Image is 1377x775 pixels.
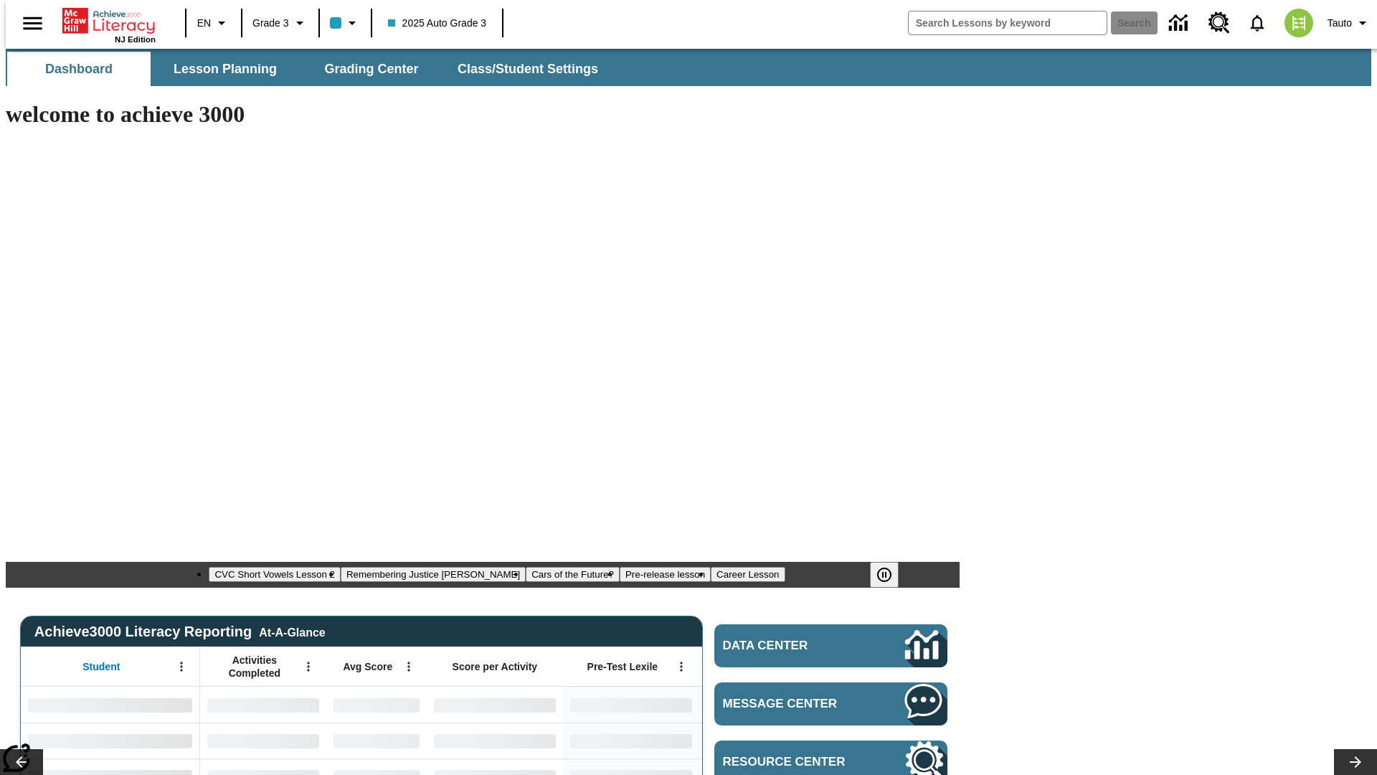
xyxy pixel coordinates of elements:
[326,723,427,758] div: No Data,
[1284,9,1313,37] img: avatar image
[6,101,960,128] h1: welcome to achieve 3000
[6,52,611,86] div: SubNavbar
[1328,16,1352,31] span: Tauto
[341,567,526,582] button: Slide 2 Remembering Justice O'Connor
[723,639,857,653] span: Data Center
[671,656,692,677] button: Open Menu
[197,16,211,31] span: EN
[909,11,1107,34] input: search field
[446,52,610,86] button: Class/Student Settings
[458,61,598,77] span: Class/Student Settings
[45,61,113,77] span: Dashboard
[1276,4,1322,42] button: Select a new avatar
[711,567,785,582] button: Slide 5 Career Lesson
[11,2,54,44] button: Open side menu
[62,5,156,44] div: Home
[298,656,319,677] button: Open Menu
[870,562,913,588] div: Pause
[526,567,620,582] button: Slide 3 Cars of the Future?
[714,682,947,725] a: Message Center
[115,35,156,44] span: NJ Edition
[723,755,862,769] span: Resource Center
[343,660,392,673] span: Avg Score
[171,656,192,677] button: Open Menu
[620,567,711,582] button: Slide 4 Pre-release lesson
[326,687,427,723] div: No Data,
[34,624,326,640] span: Achieve3000 Literacy Reporting
[870,562,899,588] button: Pause
[252,16,289,31] span: Grade 3
[153,52,297,86] button: Lesson Planning
[388,16,487,31] span: 2025 Auto Grade 3
[453,660,538,673] span: Score per Activity
[300,52,443,86] button: Grading Center
[1200,4,1239,42] a: Resource Center, Will open in new tab
[324,10,366,36] button: Class color is light blue. Change class color
[82,660,120,673] span: Student
[723,697,862,711] span: Message Center
[587,660,658,673] span: Pre-Test Lexile
[247,10,314,36] button: Grade: Grade 3, Select a grade
[209,567,340,582] button: Slide 1 CVC Short Vowels Lesson 2
[1322,10,1377,36] button: Profile/Settings
[200,687,326,723] div: No Data,
[7,52,151,86] button: Dashboard
[62,6,156,35] a: Home
[191,10,237,36] button: Language: EN, Select a language
[714,624,947,667] a: Data Center
[6,49,1371,86] div: SubNavbar
[207,654,302,680] span: Activities Completed
[1334,749,1377,775] button: Lesson carousel, Next
[200,723,326,758] div: No Data,
[174,61,277,77] span: Lesson Planning
[1160,4,1200,43] a: Data Center
[398,656,420,677] button: Open Menu
[324,61,418,77] span: Grading Center
[259,624,325,639] div: At-A-Glance
[1239,4,1276,42] a: Notifications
